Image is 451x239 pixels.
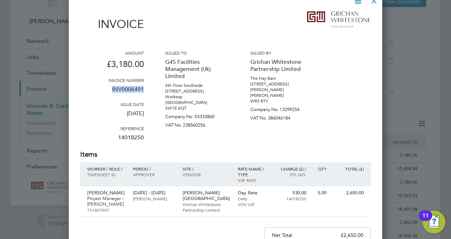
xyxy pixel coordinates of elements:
p: [PERSON_NAME] [250,93,314,98]
p: QTY [313,166,327,172]
p: Net Total [272,232,292,238]
p: SW1E 6QT [165,105,229,111]
p: Project Manager - [PERSON_NAME] [87,196,126,207]
p: Po. No. [275,172,306,177]
p: The Hay Barn [STREET_ADDRESS] [250,76,314,87]
p: Approver [133,172,175,177]
p: [PERSON_NAME] [250,87,314,93]
p: Timesheet ID [87,172,126,177]
p: £3,180.00 [80,56,144,77]
p: [GEOGRAPHIC_DATA] [165,100,229,105]
p: Period / [133,166,175,172]
h3: Issue date [80,101,144,107]
h3: Reference [80,126,144,131]
p: VAT No: 386046184 [250,112,314,121]
p: Rate name / type [238,166,269,177]
p: TS1807907 [87,207,126,213]
p: 1401B250 [80,131,144,150]
button: Open Resource Center, 11 new notifications [423,211,445,233]
p: Day Rate [238,190,269,196]
p: 2,650.00 [334,190,364,196]
h3: Issued by [250,50,314,56]
p: 5th Floor Southside [165,83,229,88]
p: Charge (£) / [275,166,306,172]
p: [PERSON_NAME] [87,190,126,196]
p: [PERSON_NAME][GEOGRAPHIC_DATA] [183,190,231,201]
p: Vendor [183,172,231,177]
p: Company No: 03333860 [165,111,229,119]
p: Total (£) [334,166,364,172]
p: £2,650.00 [341,232,363,238]
p: VAT rate [238,177,269,183]
p: 20% VAT [238,201,269,207]
p: [PERSON_NAME] [133,196,175,201]
p: Site / [183,166,231,172]
img: grichanwhitestone-logo-remittance.png [307,11,371,28]
h2: Items [80,150,371,160]
p: [STREET_ADDRESS] [165,88,229,94]
p: Grichan Whitestone Partnership Limited [250,56,314,76]
p: [DATE] [80,107,144,126]
p: Worksop [165,94,229,100]
p: G4S Facilities Management (Uk) Limited [165,56,229,83]
p: 1401B250 [275,196,306,201]
p: Grichan Whitestone Partnership Limited [183,201,231,213]
p: 5.00 [313,190,327,196]
h3: Invoice number [80,77,144,83]
p: Daily [238,196,269,201]
p: 530.00 [275,190,306,196]
p: Worker / Role / [87,166,126,172]
p: WR3 8TY [250,98,314,104]
p: VAT No: 238560256 [165,119,229,128]
p: Company No: 13299254 [250,104,314,112]
h1: Invoice [80,17,144,31]
h3: Issued to [165,50,229,56]
h3: Amount [80,50,144,56]
div: 11 [422,216,429,225]
p: [DATE] - [DATE] [133,190,175,196]
p: INV0006491 [80,83,144,101]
